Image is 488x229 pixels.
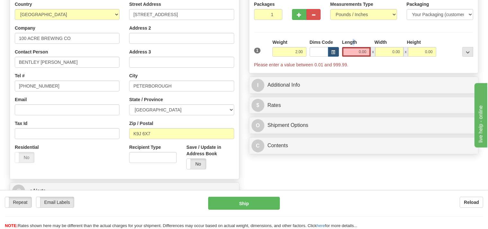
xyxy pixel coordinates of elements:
label: Height [407,39,421,45]
input: Enter a location [129,9,234,20]
label: Address 3 [129,49,151,55]
button: Reload [460,197,483,208]
span: 1 [254,48,261,53]
label: Recipient Type [129,144,161,150]
span: C [252,139,264,152]
span: $ [252,99,264,112]
a: OShipment Options [252,119,476,132]
label: Save / Update in Address Book [186,144,234,157]
span: I [252,79,264,92]
label: Packaging [407,1,429,7]
span: eAlerts [30,188,46,194]
div: live help - online [5,4,59,12]
span: O [252,119,264,132]
iframe: chat widget [473,81,487,147]
label: No [15,152,34,163]
label: Measurements Type [330,1,373,7]
label: Repeat [5,197,31,207]
label: Street Address [129,1,161,7]
label: Length [342,39,357,45]
label: Email Labels [36,197,74,207]
label: Contact Person [15,49,48,55]
label: Dims Code [310,39,333,45]
button: Ship [208,197,280,210]
label: No [187,159,206,169]
label: Packages [254,1,275,7]
a: IAdditional Info [252,79,476,92]
label: State / Province [129,96,163,103]
b: Reload [464,200,479,205]
label: Weight [272,39,287,45]
label: Address 2 [129,25,151,31]
label: Email [15,96,27,103]
span: x [404,47,408,57]
label: Width [375,39,387,45]
label: Country [15,1,32,7]
div: ... [462,47,473,57]
label: City [129,72,138,79]
span: @ [12,185,25,197]
label: Company [15,25,35,31]
label: Zip / Postal [129,120,153,127]
a: CContents [252,139,476,152]
span: Please enter a value between 0.01 and 999.99. [254,62,348,67]
label: Tel # [15,72,25,79]
span: x [371,47,375,57]
a: @ eAlerts [12,185,237,198]
label: Tax Id [15,120,27,127]
span: NOTE: [5,223,18,228]
a: $Rates [252,99,476,112]
a: here [317,223,325,228]
label: Residential [15,144,39,150]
